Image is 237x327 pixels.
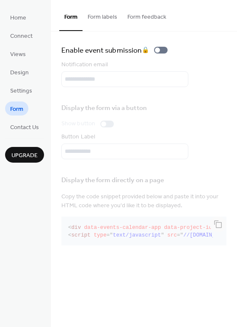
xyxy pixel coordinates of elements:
[5,83,37,97] a: Settings
[10,123,39,132] span: Contact Us
[5,10,31,24] a: Home
[10,32,33,41] span: Connect
[10,87,32,96] span: Settings
[5,101,28,116] a: Form
[11,151,38,160] span: Upgrade
[5,47,31,61] a: Views
[10,105,23,114] span: Form
[10,14,26,23] span: Home
[5,120,44,134] a: Contact Us
[5,28,38,42] a: Connect
[5,147,44,163] button: Upgrade
[5,65,34,79] a: Design
[10,50,26,59] span: Views
[10,68,29,77] span: Design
